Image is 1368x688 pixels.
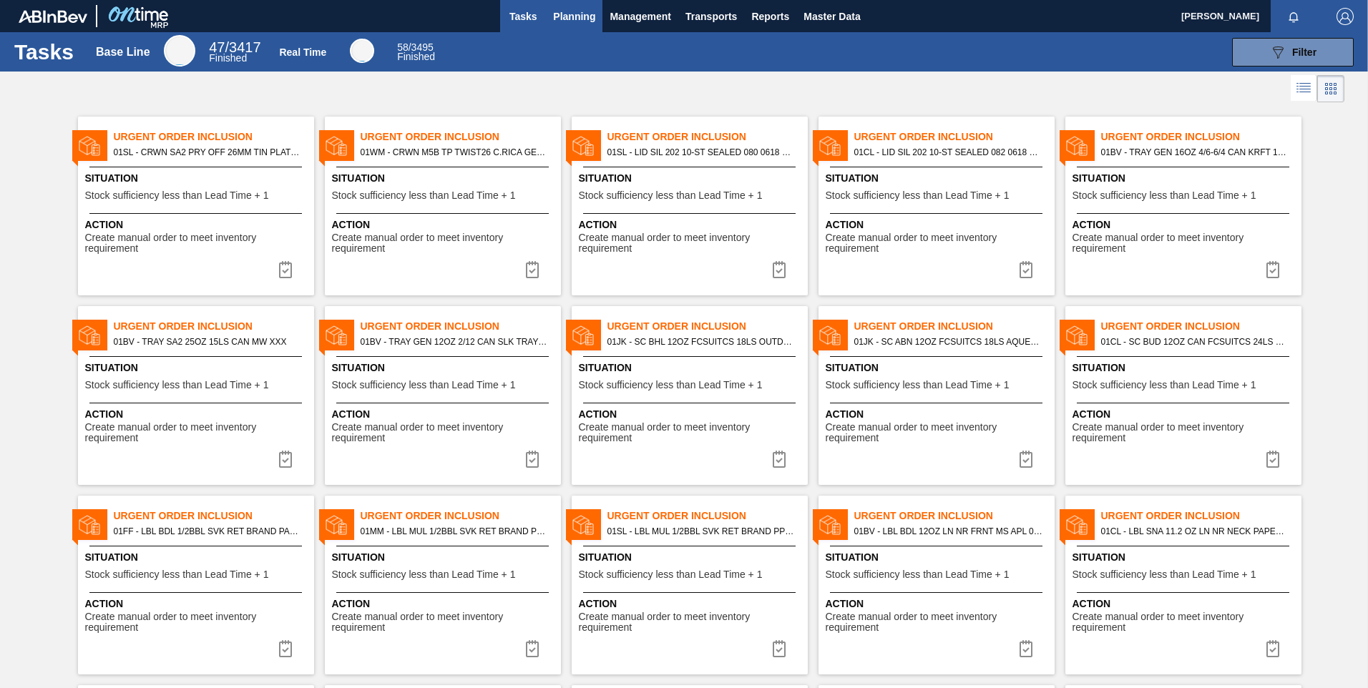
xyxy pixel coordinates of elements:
span: Urgent Order Inclusion [114,508,314,524]
span: Urgent Order Inclusion [361,319,561,334]
span: Situation [826,171,1051,186]
span: 01BV - TRAY GEN 12OZ 2/12 CAN SLK TRAY SKIMMERS BRANDED [361,334,549,350]
img: icon-task complete [1264,451,1281,468]
img: status [572,514,594,536]
span: Urgent Order Inclusion [1101,508,1301,524]
button: icon-task complete [515,255,549,284]
div: Complete task: 6960166 [1256,445,1290,473]
span: Create manual order to meet inventory requirement [826,611,1051,634]
img: icon-task complete [1017,451,1035,468]
span: Stock sufficiency less than Lead Time + 1 [826,380,1010,390]
span: Situation [579,171,804,186]
span: Situation [332,550,557,565]
span: Action [579,217,804,232]
span: 01BV - TRAY SA2 25OZ 15LS CAN MW XXX [114,334,303,350]
span: Situation [826,360,1051,375]
div: Complete task: 6960170 [1009,634,1043,663]
img: status [1066,514,1088,536]
div: Complete task: 6960161 [1256,255,1290,284]
span: Stock sufficiency less than Lead Time + 1 [332,569,516,580]
img: icon-task complete [1264,640,1281,657]
span: Urgent Order Inclusion [607,508,808,524]
img: Logout [1337,8,1354,25]
button: icon-task complete [1009,255,1043,284]
div: Complete task: 6960168 [515,634,549,663]
img: status [79,135,100,157]
span: Action [826,596,1051,611]
span: Finished [397,51,435,62]
button: icon-task complete [515,445,549,473]
img: status [819,514,841,536]
span: Urgent Order Inclusion [114,319,314,334]
span: Situation [579,360,804,375]
span: Stock sufficiency less than Lead Time + 1 [826,190,1010,201]
button: icon-task complete [515,634,549,663]
span: Create manual order to meet inventory requirement [826,422,1051,444]
span: Stock sufficiency less than Lead Time + 1 [826,569,1010,580]
span: 01WM - CRWN M5B TP TWIST26 C.RICA GEN 0823 TWST [361,144,549,160]
button: Notifications [1271,6,1316,26]
span: Urgent Order Inclusion [607,319,808,334]
img: status [572,135,594,157]
img: status [819,135,841,157]
img: status [79,325,100,346]
span: Urgent Order Inclusion [1101,319,1301,334]
span: Management [610,8,671,25]
span: Stock sufficiency less than Lead Time + 1 [1073,569,1256,580]
span: Create manual order to meet inventory requirement [1073,232,1298,255]
img: status [79,514,100,536]
span: Stock sufficiency less than Lead Time + 1 [332,380,516,390]
span: Stock sufficiency less than Lead Time + 1 [1073,190,1256,201]
img: icon-task complete [771,451,788,468]
span: Action [1073,407,1298,422]
span: Filter [1292,46,1316,58]
img: icon-task complete [1264,261,1281,278]
div: Base Line [96,46,150,59]
img: status [326,514,347,536]
span: Action [332,596,557,611]
span: Urgent Order Inclusion [607,129,808,144]
span: 01BV - LBL BDL 12OZ LN NR FRNT MS APL 0523 #8 G [854,524,1043,539]
span: Situation [85,550,311,565]
button: icon-task complete [1256,634,1290,663]
span: Create manual order to meet inventory requirement [579,232,804,255]
span: Action [826,407,1051,422]
img: icon-task complete [277,640,294,657]
span: Create manual order to meet inventory requirement [579,611,804,634]
span: Urgent Order Inclusion [1101,129,1301,144]
span: Create manual order to meet inventory requirement [332,422,557,444]
button: icon-task complete [1009,445,1043,473]
img: status [1066,135,1088,157]
div: Complete task: 6960159 [1009,255,1043,284]
span: 01JK - SC ABN 12OZ FCSUITCS 18LS AQUEOUS COATING [854,334,1043,350]
button: icon-task complete [1009,634,1043,663]
img: status [819,325,841,346]
span: 01FF - LBL BDL 1/2BBL SVK RET BRAND PAPER #4 5.0% [114,524,303,539]
span: 01CL - LID SIL 202 10-ST SEALED 082 0618 RED DI [854,144,1043,160]
img: icon-task complete [277,451,294,468]
button: icon-task complete [268,634,303,663]
span: Situation [1073,171,1298,186]
span: 01JK - SC BHL 12OZ FCSUITCS 18LS OUTDOOR [607,334,796,350]
span: Urgent Order Inclusion [361,129,561,144]
span: Action [579,596,804,611]
span: Action [85,217,311,232]
div: Complete task: 6960156 [515,255,549,284]
span: Urgent Order Inclusion [114,129,314,144]
span: 01SL - LID SIL 202 10-ST SEALED 080 0618 ULT 06 [607,144,796,160]
span: Stock sufficiency less than Lead Time + 1 [85,190,269,201]
span: Stock sufficiency less than Lead Time + 1 [579,190,763,201]
div: Real Time [397,43,435,62]
div: Complete task: 6960169 [762,634,796,663]
span: Stock sufficiency less than Lead Time + 1 [85,569,269,580]
span: Action [1073,217,1298,232]
span: Urgent Order Inclusion [361,508,561,524]
div: List Vision [1291,75,1317,102]
span: 01CL - LBL SNA 11.2 OZ LN NR NECK PAPER 0423 #3 [1101,524,1290,539]
button: icon-task complete [762,445,796,473]
div: Complete task: 6960164 [762,445,796,473]
div: Complete task: 6960157 [762,255,796,284]
button: icon-task complete [1256,445,1290,473]
span: Situation [826,550,1051,565]
h1: Tasks [14,44,77,60]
